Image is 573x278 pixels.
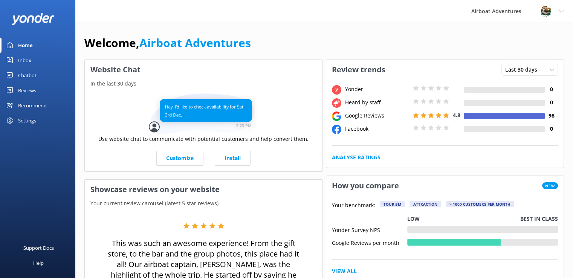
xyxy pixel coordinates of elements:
[33,255,44,270] div: Help
[85,199,322,208] p: Your current review carousel (latest 5 star reviews)
[18,38,33,53] div: Home
[18,53,31,68] div: Inbox
[85,60,322,79] h3: Website Chat
[545,85,558,93] h4: 0
[149,93,258,134] img: conversation...
[85,180,322,199] h3: Showcase reviews on your website
[85,79,322,88] p: In the last 30 days
[18,113,36,128] div: Settings
[332,201,375,210] p: Your benchmark:
[380,201,405,207] div: Tourism
[332,153,380,162] a: Analyse Ratings
[343,85,411,93] div: Yonder
[545,98,558,107] h4: 0
[407,215,420,223] p: Low
[505,66,542,74] span: Last 30 days
[326,60,391,79] h3: Review trends
[332,226,407,233] div: Yonder Survey NPS
[446,201,514,207] div: > 1000 customers per month
[18,83,36,98] div: Reviews
[23,240,54,255] div: Support Docs
[11,13,55,25] img: yonder-white-logo.png
[139,35,251,50] a: Airboat Adventures
[545,112,558,120] h4: 98
[343,98,411,107] div: Heard by staff
[520,215,558,223] p: Best in class
[410,201,441,207] div: Attraction
[343,112,411,120] div: Google Reviews
[453,112,460,119] span: 4.8
[542,182,558,189] span: New
[540,6,552,17] img: 271-1670286363.jpg
[18,68,37,83] div: Chatbot
[215,151,251,166] a: Install
[156,151,203,166] a: Customize
[343,125,411,133] div: Facebook
[545,125,558,133] h4: 0
[332,267,357,275] a: View All
[326,176,405,196] h3: How you compare
[332,239,407,246] div: Google Reviews per month
[84,34,251,52] h1: Welcome,
[18,98,47,113] div: Recommend
[98,135,309,143] p: Use website chat to communicate with potential customers and help convert them.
